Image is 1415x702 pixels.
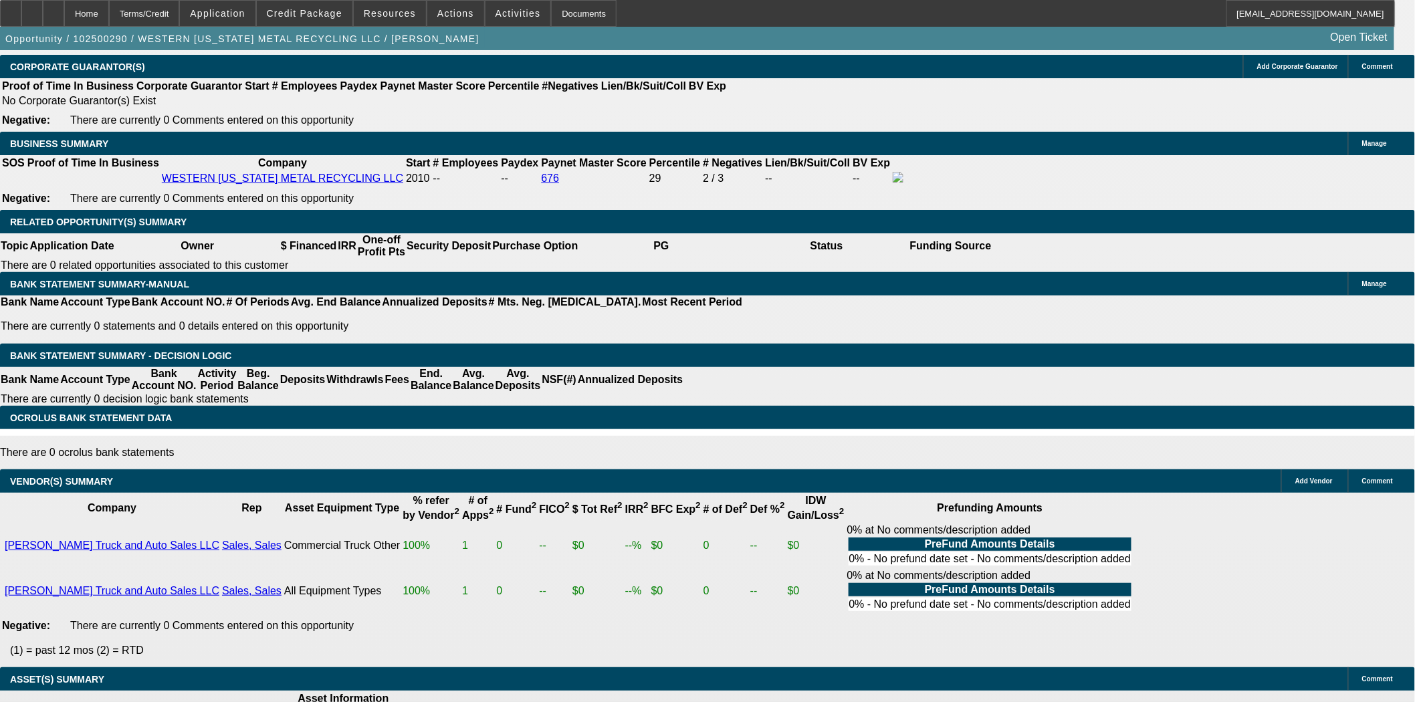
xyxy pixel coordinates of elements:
sup: 2 [839,507,844,517]
b: FICO [539,503,570,515]
a: 676 [541,172,559,184]
div: 29 [649,172,700,185]
p: (1) = past 12 mos (2) = RTD [10,645,1415,657]
td: 100% [402,523,460,568]
td: -- [500,171,539,186]
span: Credit Package [267,8,342,19]
td: 0% - No prefund date set - No comments/description added [849,598,1132,611]
th: Funding Source [909,233,992,259]
b: Company [88,502,136,513]
b: Corporate Guarantor [136,80,242,92]
span: Add Corporate Guarantor [1257,63,1338,70]
a: Sales, Sales [222,540,282,551]
th: Account Type [60,367,131,392]
sup: 2 [643,501,648,511]
b: # Employees [433,157,499,168]
th: Application Date [29,233,114,259]
b: Negative: [2,620,50,631]
th: Avg. Deposits [495,367,542,392]
td: -- [750,569,786,613]
th: Fees [385,367,410,392]
span: There are currently 0 Comments entered on this opportunity [70,620,354,631]
button: Application [180,1,255,26]
sup: 2 [532,501,536,511]
td: $0 [787,523,845,568]
span: RELATED OPPORTUNITY(S) SUMMARY [10,217,187,227]
b: Paydex [501,157,538,168]
th: # Mts. Neg. [MEDICAL_DATA]. [488,296,642,309]
img: facebook-icon.png [893,172,903,183]
b: Paydex [340,80,378,92]
th: Activity Period [197,367,237,392]
td: $0 [572,569,623,613]
th: NSF(#) [541,367,577,392]
div: 0% at No comments/description added [847,524,1133,567]
td: 1 [461,569,494,613]
span: CORPORATE GUARANTOR(S) [10,62,145,72]
b: # of Apps [462,495,494,521]
th: Bank Account NO. [131,296,226,309]
span: OCROLUS BANK STATEMENT DATA [10,413,172,423]
td: --% [625,523,649,568]
b: Prefunding Amounts [938,502,1043,513]
a: [PERSON_NAME] Truck and Auto Sales LLC [5,585,219,596]
a: Open Ticket [1325,26,1393,49]
th: Proof of Time In Business [27,156,160,170]
span: Activities [496,8,541,19]
button: Resources [354,1,426,26]
th: $ Financed [280,233,338,259]
th: Bank Account NO. [131,367,197,392]
b: PreFund Amounts Details [925,584,1055,595]
td: -- [750,523,786,568]
span: There are currently 0 Comments entered on this opportunity [70,114,354,126]
b: Negative: [2,114,50,126]
b: Paynet Master Score [380,80,485,92]
th: PG [578,233,744,259]
td: 0 [703,523,748,568]
sup: 2 [617,501,622,511]
b: # Employees [272,80,338,92]
td: 0 [496,523,538,568]
b: BFC Exp [651,503,701,515]
b: Lien/Bk/Suit/Coll [765,157,850,168]
th: IRR [337,233,357,259]
sup: 2 [780,501,784,511]
span: BANK STATEMENT SUMMARY-MANUAL [10,279,189,289]
div: 2 / 3 [703,172,762,185]
b: Paynet Master Score [541,157,646,168]
span: Manage [1362,140,1387,147]
button: Credit Package [257,1,352,26]
th: Beg. Balance [237,367,279,392]
span: Manage [1362,280,1387,287]
td: -- [538,569,570,613]
span: Comment [1362,675,1393,683]
button: Actions [427,1,484,26]
b: Lien/Bk/Suit/Coll [601,80,686,92]
span: -- [433,172,441,184]
span: There are currently 0 Comments entered on this opportunity [70,193,354,204]
th: Avg. End Balance [290,296,382,309]
th: Annualized Deposits [381,296,487,309]
th: Annualized Deposits [577,367,683,392]
td: 0 [703,569,748,613]
td: No Corporate Guarantor(s) Exist [1,94,732,108]
span: Bank Statement Summary - Decision Logic [10,350,232,361]
b: Start [406,157,430,168]
span: Opportunity / 102500290 / WESTERN [US_STATE] METAL RECYCLING LLC / [PERSON_NAME] [5,33,479,44]
a: Sales, Sales [222,585,282,596]
td: -- [538,523,570,568]
span: Comment [1362,63,1393,70]
b: # Negatives [703,157,762,168]
sup: 2 [565,501,570,511]
td: 100% [402,569,460,613]
th: Account Type [60,296,131,309]
sup: 2 [489,507,494,517]
span: Application [190,8,245,19]
span: Comment [1362,477,1393,485]
td: $0 [651,569,701,613]
th: # Of Periods [226,296,290,309]
b: BV Exp [853,157,890,168]
th: Status [744,233,909,259]
span: Actions [437,8,474,19]
b: IDW Gain/Loss [788,495,845,521]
